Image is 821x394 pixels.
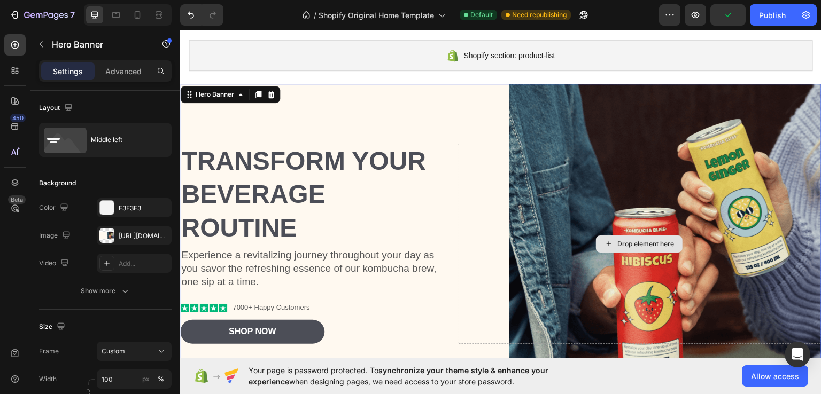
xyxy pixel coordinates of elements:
[750,4,795,26] button: Publish
[8,195,26,204] div: Beta
[39,281,172,301] button: Show more
[759,10,786,21] div: Publish
[102,346,125,356] span: Custom
[158,374,164,384] div: %
[319,10,434,21] span: Shopify Original Home Template
[105,66,142,77] p: Advanced
[437,210,494,218] div: Drop element here
[4,4,80,26] button: 7
[91,128,156,152] div: Middle left
[81,286,130,296] div: Show more
[10,114,26,122] div: 450
[249,366,548,386] span: synchronize your theme style & enhance your experience
[142,374,150,384] div: px
[39,346,59,356] label: Frame
[39,228,73,243] div: Image
[39,201,71,215] div: Color
[512,10,567,20] span: Need republishing
[742,365,808,387] button: Allow access
[119,259,169,269] div: Add...
[13,60,56,69] div: Hero Banner
[180,4,223,26] div: Undo/Redo
[97,369,172,389] input: px%
[249,365,590,387] span: Your page is password protected. To when designing pages, we need access to your store password.
[314,10,316,21] span: /
[119,231,169,241] div: [URL][DOMAIN_NAME]
[52,38,143,51] p: Hero Banner
[70,9,75,21] p: 7
[751,371,799,382] span: Allow access
[97,342,172,361] button: Custom
[39,320,67,334] div: Size
[39,374,57,384] label: Width
[53,66,83,77] p: Settings
[119,203,169,213] div: F3F3F3
[154,373,167,385] button: px
[39,101,75,115] div: Layout
[39,256,71,271] div: Video
[140,373,152,385] button: %
[180,30,821,358] iframe: Design area
[39,178,76,188] div: Background
[785,342,810,367] div: Open Intercom Messenger
[470,10,493,20] span: Default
